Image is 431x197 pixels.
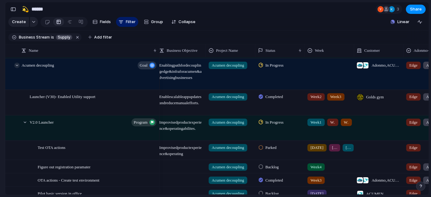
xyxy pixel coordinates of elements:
span: Filter [126,19,136,25]
span: Edge [409,145,418,151]
span: Fields [100,19,111,25]
span: In Progress [266,62,284,68]
span: Adonmo , ACUMEN [372,62,401,68]
button: Supply [55,34,73,41]
button: Share [406,5,426,14]
button: Linear [388,17,412,27]
span: Name [29,47,38,54]
span: Test OTA actions [38,144,65,151]
span: Edge [409,177,418,183]
span: Backlog [266,164,279,170]
span: Week4 [311,164,322,170]
span: program [134,118,148,126]
span: Launcher (V30)- Enabled Utility support [30,93,95,100]
button: Add filter [85,33,116,42]
span: Add filter [94,35,112,40]
span: Improvised product experience & operating abilites. [157,116,206,131]
span: Week2 [311,94,322,100]
button: program [132,118,157,126]
span: Customer [364,47,380,54]
span: Collapse [179,19,196,25]
span: [DATE] [311,190,324,196]
span: OTA actions - Create test environment [38,176,99,183]
span: Business Objective [167,47,198,54]
span: Status [266,47,275,54]
span: Acumen decoupling [212,145,244,151]
span: Enabling path for decoupling edge & infra for acumen & advertising businesses [157,59,206,81]
span: is [51,35,54,40]
span: In Progress [266,119,284,125]
span: Edge [409,190,418,196]
span: Adonmo , ACUMEN [372,177,401,183]
span: Week [315,47,324,54]
span: Linear [397,19,409,25]
span: Week3 [344,119,349,125]
span: Edge [409,119,418,125]
button: Collapse [169,17,198,27]
span: Week1 [311,119,322,125]
span: Acumen decoupling [22,61,54,68]
span: Week2 [330,119,335,125]
div: 💫 [22,5,29,13]
span: Share [410,6,422,12]
button: Group [141,17,166,27]
span: Supply [58,35,70,40]
span: [DATE] [346,145,351,151]
span: Edge [409,94,418,100]
span: [DATE] [311,145,324,151]
span: Group [151,19,163,25]
button: Fields [90,17,114,27]
span: Acumen decoupling [212,177,244,183]
button: goal [138,61,157,69]
span: Business Stream [19,35,50,40]
span: Week3 [311,177,322,183]
span: Acumen decoupling [212,164,244,170]
span: [DATE] [332,145,337,151]
span: Enable scalable app updates and reduce manual efforts. [157,90,206,106]
span: Edge [409,62,418,68]
span: Backlog [266,190,279,196]
span: Edge [409,164,418,170]
button: 💫 [20,4,30,14]
button: is [50,34,55,41]
span: Project Name [216,47,238,54]
span: Pilot basic version in office [38,189,82,196]
span: ACUMEN [366,191,383,197]
span: Parked [266,145,277,151]
span: Acumen decoupling [212,190,244,196]
span: Figure out registration paramater [38,163,90,170]
span: Week3 [330,94,341,100]
span: Create [12,19,26,25]
button: Create [8,17,29,27]
span: Improvised product experience & operating [157,141,206,157]
button: Filter [116,17,138,27]
span: Golds gym [366,94,384,100]
span: V2.0 Launcher [30,118,54,125]
span: Acumen decoupling [212,94,244,100]
span: Completed [266,177,283,183]
span: Acumen decoupling [212,119,244,125]
span: goal [140,61,148,70]
span: 3 [397,6,401,12]
span: Acumen decoupling [212,62,244,68]
span: Completed [266,94,283,100]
